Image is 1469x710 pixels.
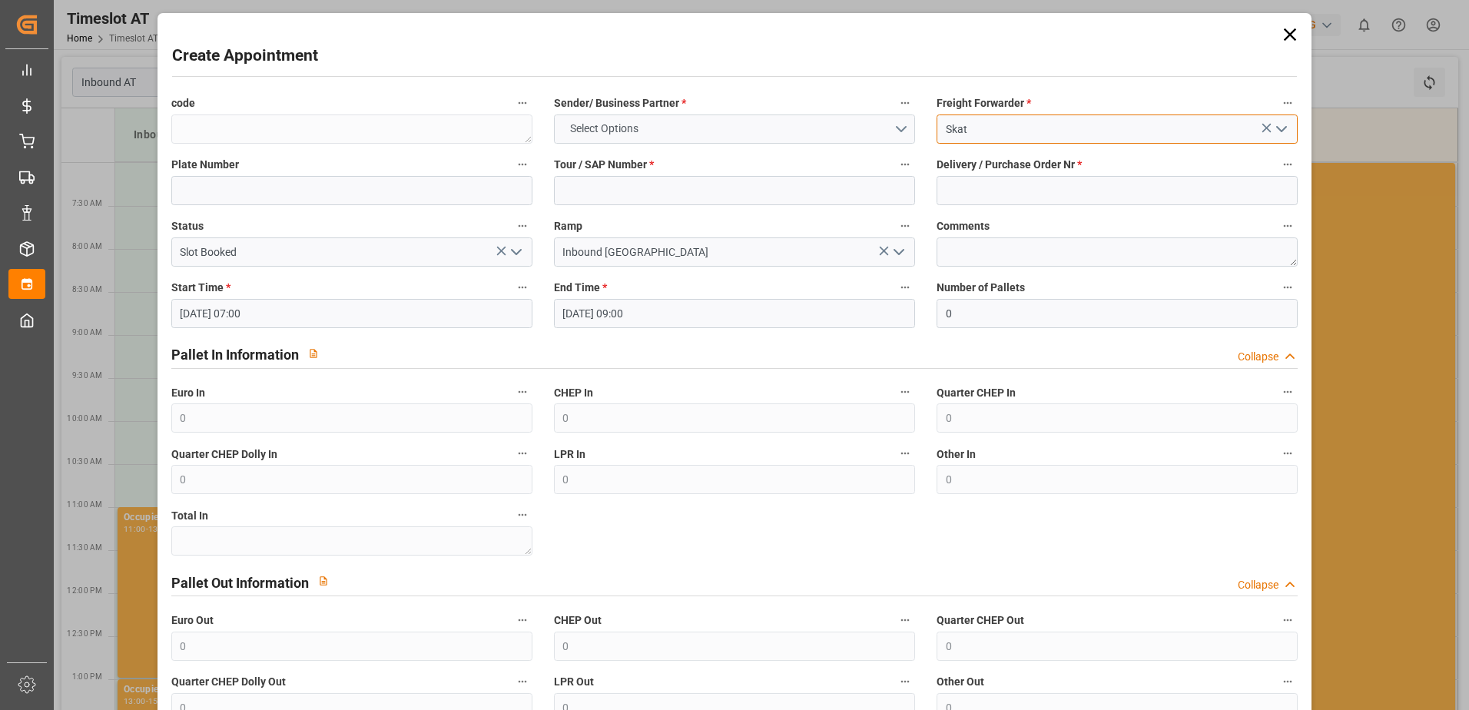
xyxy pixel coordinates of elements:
button: Quarter CHEP In [1278,382,1298,402]
span: Freight Forwarder [937,95,1031,111]
h2: Pallet Out Information [171,572,309,593]
input: DD.MM.YYYY HH:MM [171,299,532,328]
h2: Pallet In Information [171,344,299,365]
button: Euro In [512,382,532,402]
button: Start Time * [512,277,532,297]
span: Plate Number [171,157,239,173]
span: Delivery / Purchase Order Nr [937,157,1082,173]
button: Quarter CHEP Out [1278,610,1298,630]
span: Quarter CHEP In [937,385,1016,401]
span: CHEP In [554,385,593,401]
span: Start Time [171,280,230,296]
button: Ramp [895,216,915,236]
button: Total In [512,505,532,525]
button: Number of Pallets [1278,277,1298,297]
button: CHEP In [895,382,915,402]
span: LPR In [554,446,585,463]
span: Quarter CHEP Out [937,612,1024,629]
button: Status [512,216,532,236]
span: Euro Out [171,612,214,629]
button: Quarter CHEP Dolly In [512,443,532,463]
span: Other Out [937,674,984,690]
span: Status [171,218,204,234]
span: Number of Pallets [937,280,1025,296]
button: CHEP Out [895,610,915,630]
input: Select Freight Forwarder [937,114,1298,144]
h2: Create Appointment [172,44,318,68]
button: open menu [1269,118,1292,141]
button: open menu [554,114,915,144]
button: Euro Out [512,610,532,630]
button: Comments [1278,216,1298,236]
input: DD.MM.YYYY HH:MM [554,299,915,328]
button: Delivery / Purchase Order Nr * [1278,154,1298,174]
button: LPR In [895,443,915,463]
button: LPR Out [895,672,915,692]
button: code [512,93,532,113]
span: Other In [937,446,976,463]
button: Sender/ Business Partner * [895,93,915,113]
button: View description [309,566,338,596]
span: Ramp [554,218,582,234]
span: Euro In [171,385,205,401]
button: Other In [1278,443,1298,463]
span: Comments [937,218,990,234]
span: code [171,95,195,111]
span: LPR Out [554,674,594,690]
button: View description [299,339,328,368]
button: Plate Number [512,154,532,174]
input: Type to search/select [554,237,915,267]
button: Other Out [1278,672,1298,692]
span: End Time [554,280,607,296]
span: Sender/ Business Partner [554,95,686,111]
button: Freight Forwarder * [1278,93,1298,113]
button: open menu [503,241,526,264]
span: Select Options [562,121,646,137]
span: CHEP Out [554,612,602,629]
div: Collapse [1238,349,1278,365]
button: Quarter CHEP Dolly Out [512,672,532,692]
button: End Time * [895,277,915,297]
span: Tour / SAP Number [554,157,654,173]
span: Quarter CHEP Dolly In [171,446,277,463]
button: open menu [887,241,910,264]
span: Quarter CHEP Dolly Out [171,674,286,690]
div: Collapse [1238,577,1278,593]
button: Tour / SAP Number * [895,154,915,174]
span: Total In [171,508,208,524]
input: Type to search/select [171,237,532,267]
